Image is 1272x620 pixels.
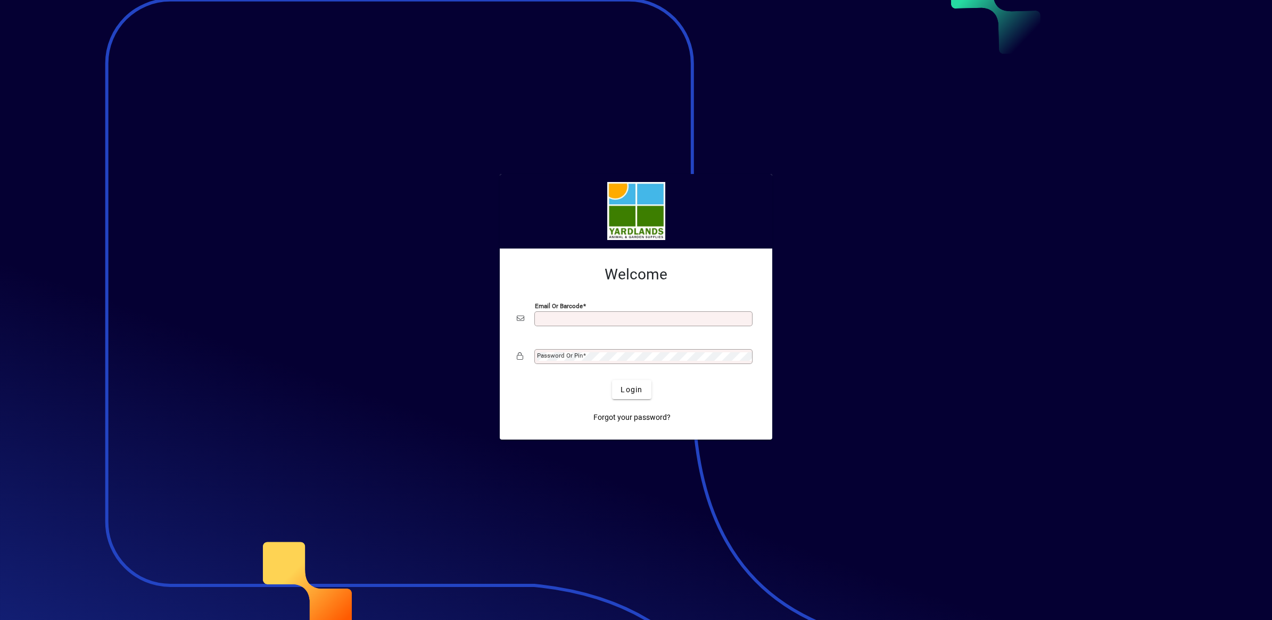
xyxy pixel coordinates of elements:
[589,408,675,427] a: Forgot your password?
[593,412,671,423] span: Forgot your password?
[517,266,755,284] h2: Welcome
[612,380,651,399] button: Login
[621,384,642,395] span: Login
[535,302,583,310] mat-label: Email or Barcode
[537,352,583,359] mat-label: Password or Pin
